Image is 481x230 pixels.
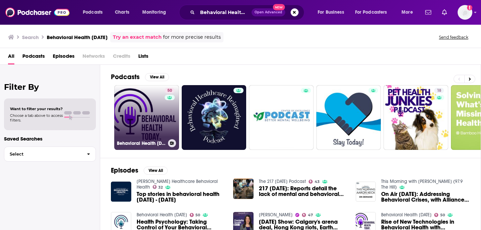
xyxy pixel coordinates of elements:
span: Networks [83,51,105,64]
a: 50 [165,88,175,93]
svg: Add a profile image [467,5,472,10]
a: On Air Today: Addressing Behavioral Crises, with Alliance Health [381,191,470,203]
p: Saved Searches [4,136,96,142]
span: New [273,4,285,10]
button: Send feedback [437,34,470,40]
a: EpisodesView All [111,166,168,175]
span: Top stories in behavioral health [DATE] - [DATE] [137,191,225,203]
button: View All [145,73,169,81]
span: 50 [440,214,445,217]
h2: Podcasts [111,73,140,81]
a: 43 [309,180,320,184]
h2: Filter By [4,82,96,92]
img: Podchaser - Follow, Share and Rate Podcasts [5,6,69,19]
span: 47 [308,214,313,217]
button: Select [4,147,96,162]
h3: Behavioral Health [DATE] [117,141,165,146]
h3: Behavioral Health [DATE] [47,34,108,40]
a: Behavioral Health Today [137,212,187,218]
a: PodcastsView All [111,73,169,81]
span: More [402,8,413,17]
span: Logged in as megcassidy [458,5,472,20]
span: On Air [DATE]: Addressing Behavioral Crises, with Alliance Health [381,191,470,203]
img: User Profile [458,5,472,20]
button: open menu [78,7,111,18]
a: Danielle Smith [259,212,293,218]
span: 50 [195,214,200,217]
a: 50 [190,213,200,217]
img: Top stories in behavioral health today - June 22 [111,182,131,202]
h2: Episodes [111,166,138,175]
a: 50 [434,213,445,217]
a: 50Behavioral Health [DATE] [114,85,179,150]
button: open menu [138,7,175,18]
span: Want to filter your results? [10,106,63,111]
div: Search podcasts, credits, & more... [185,5,311,20]
img: On Air Today: Addressing Behavioral Crises, with Alliance Health [356,182,376,202]
button: open menu [313,7,352,18]
span: for more precise results [163,33,221,41]
span: 50 [167,87,172,94]
a: 47 [302,213,313,217]
a: Behavioral Health Today [381,212,432,218]
span: For Podcasters [355,8,387,17]
span: 43 [315,180,320,183]
button: open menu [351,7,397,18]
input: Search podcasts, credits, & more... [197,7,252,18]
a: Top stories in behavioral health today - June 22 [137,191,225,203]
a: 18 [434,88,444,93]
span: 32 [158,186,163,189]
span: Monitoring [142,8,166,17]
span: 217 [DATE]: Reports detail the lack of mental and behavioral health providers for northern [US_ST... [259,186,348,197]
a: 18 [383,85,448,150]
a: Show notifications dropdown [423,7,434,18]
span: Podcasts [83,8,103,17]
a: Episodes [53,51,74,64]
a: 217 Today: Reports detail the lack of mental and behavioral health providers for northern Illinoi... [259,186,348,197]
span: Choose a tab above to access filters. [10,113,63,123]
a: Charts [111,7,133,18]
span: Select [4,152,82,156]
span: 18 [437,87,441,94]
a: Becker's Healthcare Behavioral Health [137,179,218,190]
a: The 217 Today Podcast [259,179,306,184]
h3: Search [22,34,39,40]
button: Show profile menu [458,5,472,20]
button: Open AdvancedNew [252,8,285,16]
img: 217 Today: Reports detail the lack of mental and behavioral health providers for northern Illinoi... [233,179,254,199]
span: Credits [113,51,130,64]
button: View All [144,167,168,175]
a: Try an exact match [113,33,162,41]
a: All [8,51,14,64]
span: For Business [318,8,344,17]
a: Lists [138,51,148,64]
a: Show notifications dropdown [439,7,450,18]
button: open menu [397,7,421,18]
span: Open Advanced [255,11,282,14]
a: This Morning with Aaron Keck (97.9 The Hill) [381,179,463,190]
span: Charts [115,8,129,17]
a: Podcasts [22,51,45,64]
a: 32 [153,185,163,189]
